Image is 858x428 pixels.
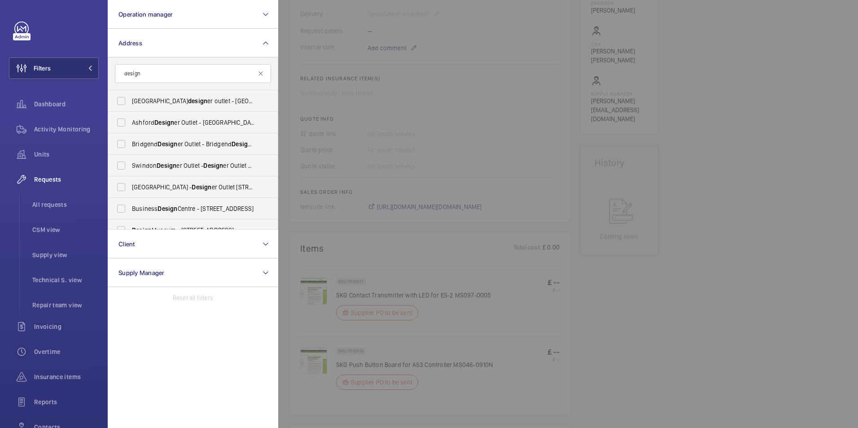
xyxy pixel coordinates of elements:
span: Invoicing [34,322,99,331]
span: Units [34,150,99,159]
span: All requests [32,200,99,209]
button: Filters [9,57,99,79]
span: Repair team view [32,301,99,310]
span: Dashboard [34,100,99,109]
span: Reports [34,397,99,406]
span: Overtime [34,347,99,356]
span: Technical S. view [32,275,99,284]
span: Supply view [32,250,99,259]
span: Filters [34,64,51,73]
span: Activity Monitoring [34,125,99,134]
span: CSM view [32,225,99,234]
span: Insurance items [34,372,99,381]
span: Requests [34,175,99,184]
